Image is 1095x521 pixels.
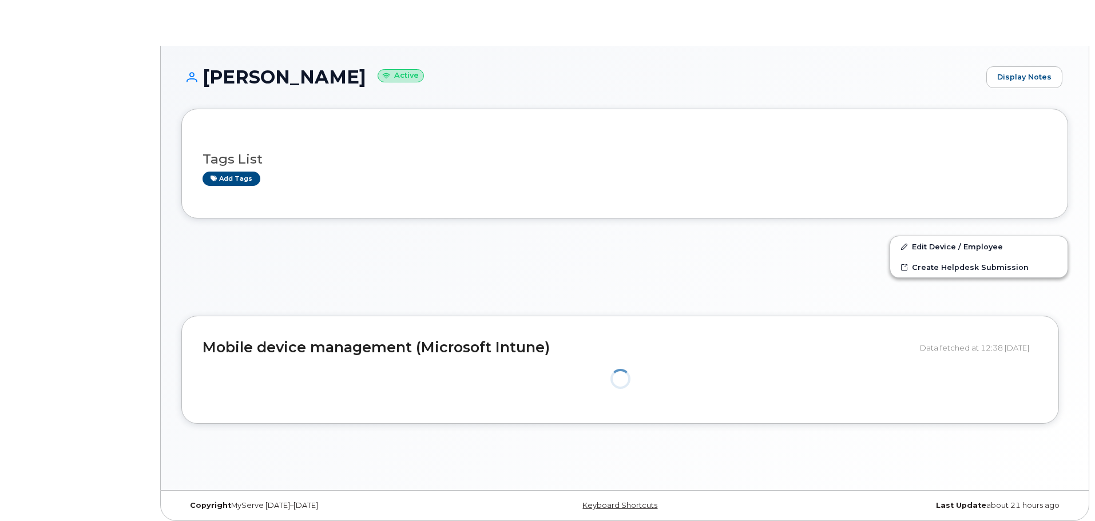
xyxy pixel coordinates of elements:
strong: Last Update [936,501,986,510]
a: Edit Device / Employee [890,236,1068,257]
div: Data fetched at 12:38 [DATE] [920,337,1038,359]
a: Add tags [203,172,260,186]
h1: [PERSON_NAME] [181,67,981,87]
div: about 21 hours ago [772,501,1068,510]
div: MyServe [DATE]–[DATE] [181,501,477,510]
small: Active [378,69,424,82]
h3: Tags List [203,152,1047,166]
a: Create Helpdesk Submission [890,257,1068,277]
strong: Copyright [190,501,231,510]
h2: Mobile device management (Microsoft Intune) [203,340,911,356]
a: Keyboard Shortcuts [582,501,657,510]
a: Display Notes [986,66,1062,88]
